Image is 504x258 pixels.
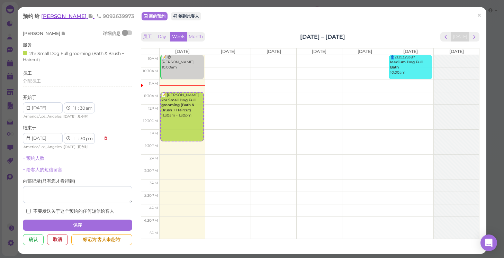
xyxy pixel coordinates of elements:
b: 2hr Small Dog Full grooming (Bath & Brush + Haircut) [161,98,196,112]
label: 员工 [23,70,32,76]
label: 不要发送关于这个预约的任何短信给客人 [26,208,114,214]
button: Week [170,32,187,42]
span: [PERSON_NAME] [41,13,88,19]
button: [DATE] [451,32,469,42]
label: 服务 [23,42,32,48]
span: 夏令时 [78,114,88,119]
div: 2hr Small Dog Full grooming (Bath & Brush + Haircut) [23,49,130,63]
a: 新的预约 [142,12,168,20]
span: 1:30pm [145,144,158,148]
span: 4pm [149,206,158,210]
span: [DATE] [221,49,235,54]
span: 12:30pm [143,119,158,123]
span: 记录 [88,13,94,19]
button: 员工 [141,32,154,42]
span: 11:30am [144,94,158,98]
span: [PERSON_NAME] [23,31,61,36]
a: + 预约人数 [23,156,44,161]
span: [DATE] [449,49,464,54]
span: [DATE] [175,49,190,54]
button: next [469,32,480,42]
span: 5pm [150,231,158,235]
div: 📝 😋 [PERSON_NAME] 10:00am [161,55,204,70]
div: 取消 [47,234,68,245]
span: 4:30pm [144,218,158,223]
div: 预约 给 [23,13,138,20]
div: 确认 [23,234,44,245]
div: 标记为'客人未赴约' [71,234,132,245]
span: 夏令时 [78,145,88,149]
span: 10:30am [143,69,158,73]
label: 内部记录 ( 只有您才看得到 ) [23,178,75,184]
span: America/Los_Angeles [24,145,62,149]
div: | | [23,144,100,150]
span: 2pm [150,156,158,160]
div: | | [23,113,100,120]
span: 2:30pm [144,168,158,173]
div: 👤2139329387 10:00am [390,55,432,75]
span: 9092639973 [96,13,134,19]
span: [DATE] [403,49,418,54]
div: 详细信息 [103,30,121,37]
span: 1pm [150,131,158,136]
span: × [477,11,481,20]
div: Open Intercom Messenger [480,234,497,251]
span: 12pm [148,106,158,111]
button: Month [187,32,205,42]
span: [DATE] [64,145,75,149]
input: 不要发送关于这个预约的任何短信给客人 [26,209,31,213]
span: 分配员工 [23,79,41,84]
button: prev [440,32,451,42]
span: 3pm [150,181,158,185]
button: 签到此客人 [171,12,201,20]
label: 结束于 [23,125,36,131]
span: America/Los_Angeles [24,114,62,119]
span: [DATE] [312,49,326,54]
button: Day [154,32,170,42]
div: 📝 [PERSON_NAME] 11:30am - 1:30pm [161,93,203,118]
h2: [DATE] – [DATE] [300,33,345,41]
a: × [473,8,486,24]
button: 保存 [23,220,132,231]
label: 开始于 [23,94,36,101]
span: [DATE] [267,49,281,54]
span: 10am [148,56,158,61]
b: Medium Dog Full Bath [390,60,423,70]
span: [DATE] [64,114,75,119]
span: 记录 [61,31,66,36]
span: 3:30pm [144,193,158,198]
a: [PERSON_NAME] [41,13,94,19]
span: [DATE] [358,49,372,54]
span: 11am [149,81,158,86]
a: + 给客人的短信留言 [23,167,62,172]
